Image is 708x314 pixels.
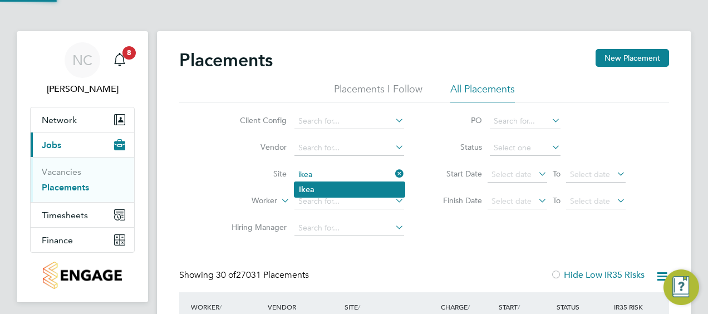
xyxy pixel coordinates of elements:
label: Hide Low IR35 Risks [550,269,645,281]
span: 8 [122,46,136,60]
a: 8 [109,42,131,78]
button: Engage Resource Center [663,269,699,305]
span: Jobs [42,140,61,150]
label: PO [432,115,482,125]
button: Finance [31,228,134,252]
nav: Main navigation [17,31,148,302]
span: Finance [42,235,73,246]
b: Ikea [299,185,314,194]
span: NC [72,53,92,67]
span: To [549,193,564,208]
label: Site [223,169,287,179]
input: Search for... [294,114,404,129]
input: Search for... [294,194,404,209]
img: countryside-properties-logo-retina.png [43,262,121,289]
span: 27031 Placements [216,269,309,281]
span: Nicholas Cole [30,82,135,96]
input: Select one [490,140,560,156]
li: Placements I Follow [334,82,422,102]
input: Search for... [294,140,404,156]
button: Jobs [31,133,134,157]
label: Vendor [223,142,287,152]
input: Search for... [294,167,404,183]
span: 30 of [216,269,236,281]
div: Jobs [31,157,134,202]
button: Network [31,107,134,132]
input: Search for... [490,114,560,129]
label: Worker [213,195,277,207]
label: Hiring Manager [223,222,287,232]
li: All Placements [450,82,515,102]
button: New Placement [596,49,669,67]
span: Select date [570,196,610,206]
span: Select date [491,169,532,179]
a: Go to home page [30,262,135,289]
span: Timesheets [42,210,88,220]
label: Start Date [432,169,482,179]
span: To [549,166,564,181]
input: Search for... [294,220,404,236]
button: Timesheets [31,203,134,227]
a: Vacancies [42,166,81,177]
span: Select date [570,169,610,179]
a: Placements [42,182,89,193]
span: Select date [491,196,532,206]
a: NC[PERSON_NAME] [30,42,135,96]
label: Client Config [223,115,287,125]
span: Network [42,115,77,125]
div: Showing [179,269,311,281]
label: Status [432,142,482,152]
h2: Placements [179,49,273,71]
label: Finish Date [432,195,482,205]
